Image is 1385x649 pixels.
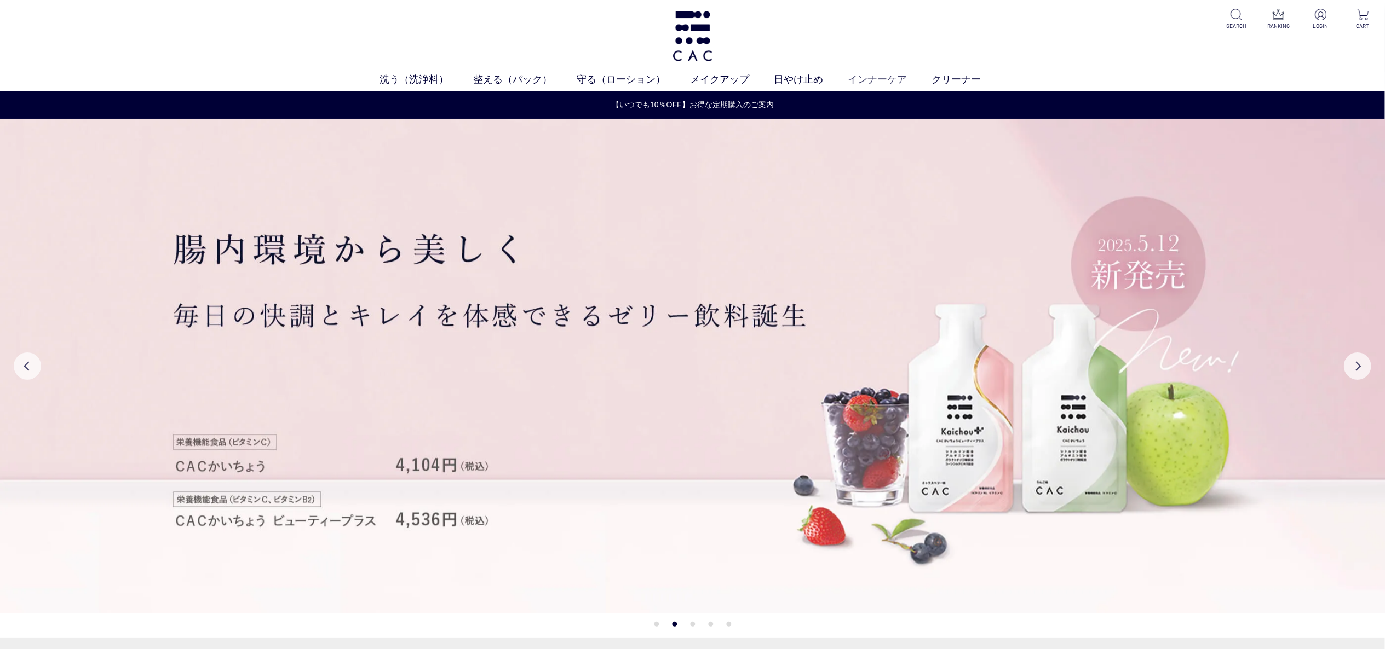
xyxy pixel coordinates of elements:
img: logo [670,11,715,61]
a: 洗う（洗浄料） [380,72,473,87]
a: CART [1349,9,1376,30]
a: 守る（ローション） [577,72,690,87]
p: SEARCH [1223,22,1250,30]
a: 日やけ止め [774,72,848,87]
button: 1 of 5 [654,622,659,627]
button: 3 of 5 [690,622,695,627]
a: RANKING [1265,9,1292,30]
a: クリーナー [932,72,1005,87]
button: 4 of 5 [708,622,713,627]
button: 2 of 5 [672,622,677,627]
a: LOGIN [1307,9,1334,30]
button: Previous [14,352,41,380]
a: メイクアップ [690,72,774,87]
a: 【いつでも10％OFF】お得な定期購入のご案内 [1,99,1385,111]
a: インナーケア [848,72,932,87]
button: 5 of 5 [726,622,731,627]
p: RANKING [1265,22,1292,30]
p: CART [1349,22,1376,30]
a: SEARCH [1223,9,1250,30]
p: LOGIN [1307,22,1334,30]
button: Next [1344,352,1371,380]
a: 整える（パック） [473,72,577,87]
